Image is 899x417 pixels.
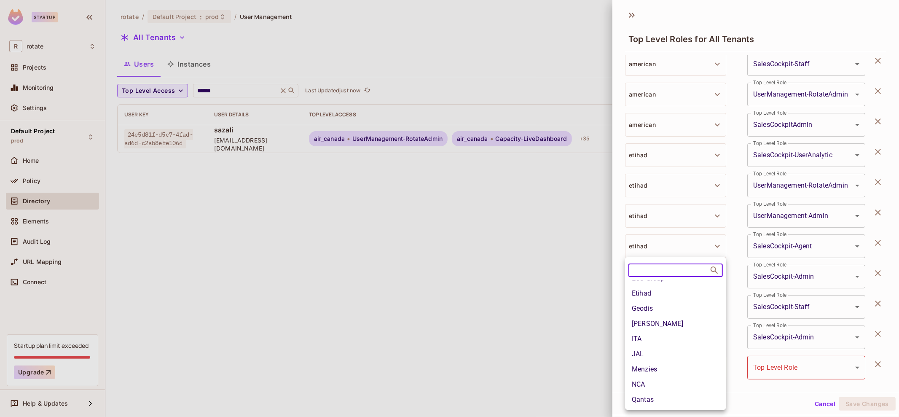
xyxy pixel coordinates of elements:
li: Etihad [625,286,726,301]
li: Geodis [625,301,726,316]
li: NCA [625,377,726,392]
li: ITA [625,331,726,347]
li: [PERSON_NAME] [625,316,726,331]
li: Qantas [625,392,726,407]
li: JAL [625,347,726,362]
li: Menzies [625,362,726,377]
